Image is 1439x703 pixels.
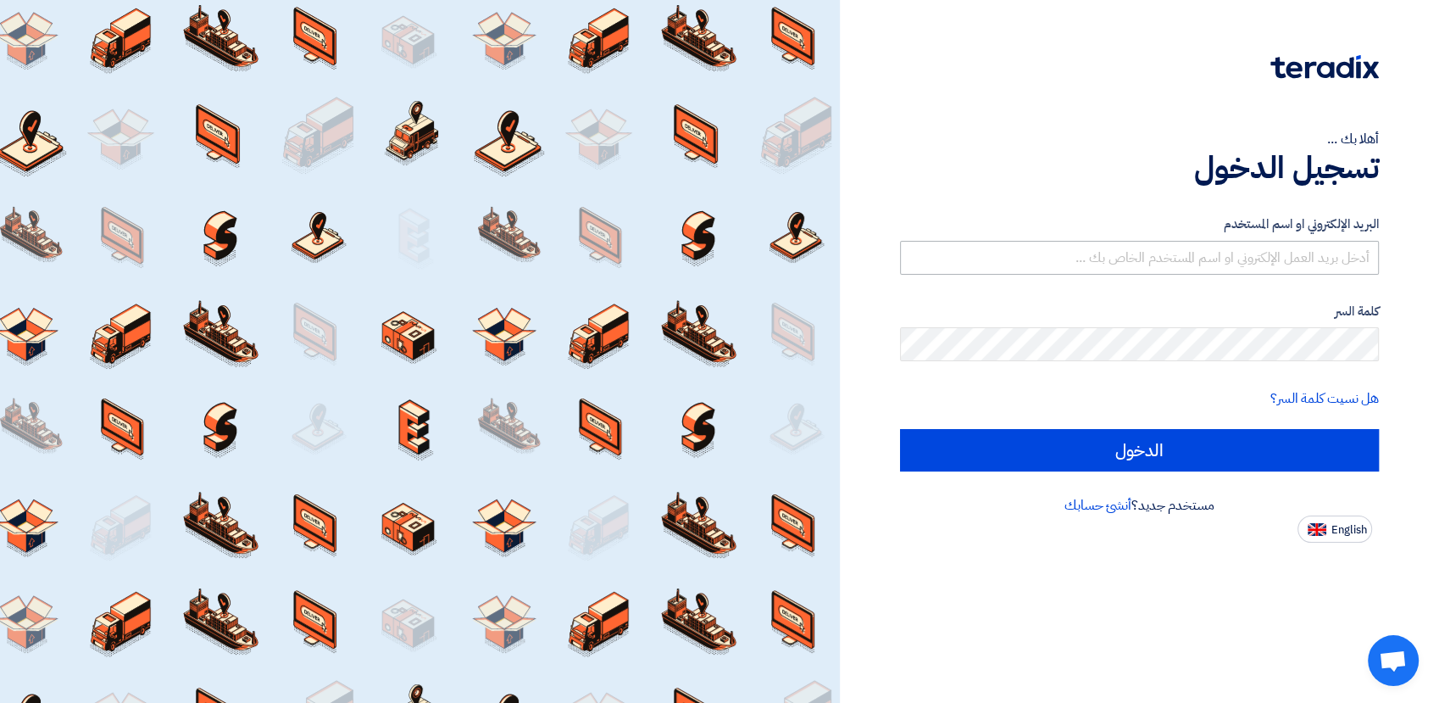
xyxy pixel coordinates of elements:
a: أنشئ حسابك [1064,495,1131,516]
span: English [1331,524,1367,536]
label: البريد الإلكتروني او اسم المستخدم [900,215,1380,234]
img: en-US.png [1308,523,1326,536]
div: Open chat [1368,635,1419,686]
button: English [1297,516,1372,543]
h1: تسجيل الدخول [900,149,1380,187]
input: الدخول [900,429,1380,471]
img: Teradix logo [1270,55,1379,79]
div: مستخدم جديد؟ [900,495,1380,516]
input: أدخل بريد العمل الإلكتروني او اسم المستخدم الخاص بك ... [900,241,1380,275]
div: أهلا بك ... [900,129,1380,149]
label: كلمة السر [900,302,1380,321]
a: هل نسيت كلمة السر؟ [1270,388,1379,409]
